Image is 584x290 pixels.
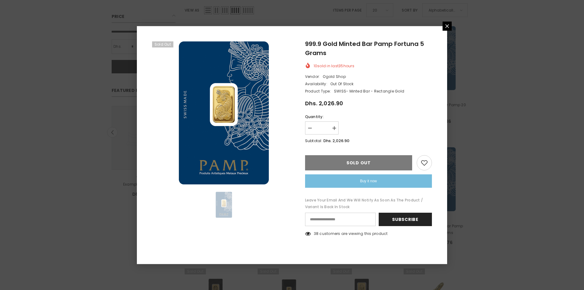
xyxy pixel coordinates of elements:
button: Close [443,21,452,30]
span: Availability: [305,80,327,88]
span: Dhs. 2,026.90 [323,138,349,144]
label: Leave your email and we will notify as soon as the product / variant is back in stock [305,197,432,210]
span: Subtotal: [305,138,322,143]
span: Out Of Stock [328,80,354,88]
span: SWISS- Minted Bar - Rectangle Gold [332,88,404,95]
span: Dhs. 2,026.90 [305,100,343,107]
span: Vendor: [305,73,320,80]
span: sold in last hours [314,63,354,69]
a: Ogold Shop [323,74,346,79]
span: Sold out [152,41,173,47]
span: 35 [339,63,343,68]
label: Quantity: [305,114,432,120]
img: 999.9 Gold Minted Bar Pamp Fortuna 5 Grams [211,190,237,219]
span: 38 customers are viewing this product [314,230,388,237]
span: 10 [314,63,317,68]
button: Subscribe [379,213,432,226]
span: Product Type: [305,88,331,95]
a: 999.9 Gold Minted Bar Pamp Fortuna 5 Grams [305,39,432,57]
